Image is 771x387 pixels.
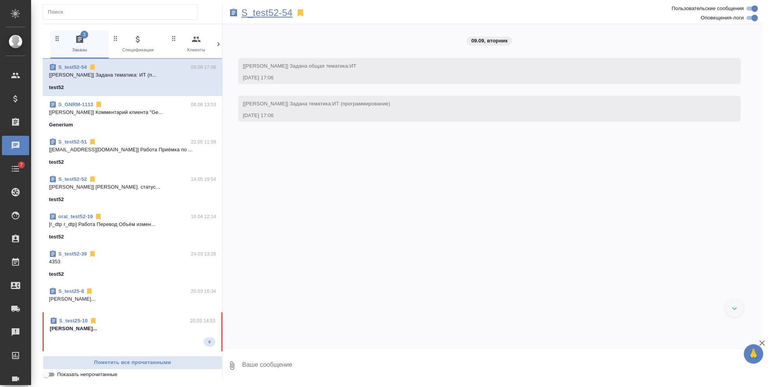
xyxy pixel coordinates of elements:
[58,176,87,182] a: S_test52-52
[58,288,84,294] a: S_test25-8
[170,35,222,54] span: Клиенты
[190,317,215,325] p: 20.03 14:53
[80,31,88,39] span: 3
[672,5,744,12] span: Пользовательские сообщения
[58,64,87,70] a: S_test52-54
[89,138,96,146] svg: Отписаться
[191,287,216,295] p: 20.03 16:34
[49,121,73,129] p: Generium
[43,171,222,208] div: S_test52-5214.05 19:54[[PERSON_NAME]] [PERSON_NAME]. статус...test52
[43,356,222,369] button: Пометить все прочитанными
[49,221,216,228] p: [r_dtp r_dtp] Работа Перевод Объём измен...
[191,250,216,258] p: 24.03 13:26
[54,35,106,54] span: Заказы
[58,102,93,107] a: S_GNRM-1113
[89,63,96,71] svg: Отписаться
[49,233,64,241] p: test52
[89,175,96,183] svg: Отписаться
[58,139,87,145] a: S_test52-51
[744,344,763,364] button: 🙏
[59,318,88,324] a: S_test25-10
[48,7,197,18] input: Поиск
[191,63,216,71] p: 09.09 17:06
[747,346,760,362] span: 🙏
[85,287,93,295] svg: Отписаться
[43,133,222,171] div: S_test52-5122.05 11:59[[EMAIL_ADDRESS][DOMAIN_NAME]] Работа Приёмка по ...test52
[191,101,216,109] p: 08.08 13:53
[47,358,218,367] span: Пометить все прочитанными
[243,101,390,107] span: [[PERSON_NAME]] Задана тематика:
[112,35,164,54] span: Спецификации
[49,270,64,278] p: test52
[332,101,390,107] span: ИТ (программирование)
[49,84,64,91] p: test52
[89,317,97,325] svg: Отписаться
[43,96,222,133] div: S_GNRM-111308.08 13:53[[PERSON_NAME]] Комментарий клиента "Ge...Generium
[49,109,216,116] p: [[PERSON_NAME]] Комментарий клиента "Ge...
[43,245,222,283] div: S_test52-3924.03 13:264353test52
[241,9,293,17] a: S_test52-54
[89,250,96,258] svg: Отписаться
[49,183,216,191] p: [[PERSON_NAME]] [PERSON_NAME]. статус...
[49,71,216,79] p: [[PERSON_NAME]] Задана тематика: ИТ (п...
[43,312,222,351] div: S_test25-1020.03 14:53[PERSON_NAME]...4
[191,138,216,146] p: 22.05 11:59
[701,14,744,22] span: Оповещения-логи
[94,213,102,221] svg: Отписаться
[49,258,216,266] p: 4353
[112,35,119,42] svg: Зажми и перетащи, чтобы поменять порядок вкладок
[50,325,215,333] p: [PERSON_NAME]...
[43,208,222,245] div: oral_test52-1916.04 12:14[r_dtp r_dtp] Работа Перевод Объём измен...test52
[471,37,508,45] p: 09.09, вторник
[49,295,216,303] p: [PERSON_NAME]...
[95,101,103,109] svg: Отписаться
[58,214,93,219] a: oral_test52-19
[57,371,117,378] span: Показать непрочитанные
[243,63,356,69] span: [[PERSON_NAME]] Задана общая тематика:
[43,59,222,96] div: S_test52-5409.09 17:06[[PERSON_NAME]] Задана тематика: ИТ (п...test52
[54,35,61,42] svg: Зажми и перетащи, чтобы поменять порядок вкладок
[49,158,64,166] p: test52
[191,213,216,221] p: 16.04 12:14
[49,196,64,203] p: test52
[349,63,356,69] span: ИТ
[243,112,713,119] div: [DATE] 17:06
[43,283,222,312] div: S_test25-820.03 16:34[PERSON_NAME]...
[15,161,27,169] span: 7
[191,175,216,183] p: 14.05 19:54
[2,159,29,179] a: 7
[49,146,216,154] p: [[EMAIL_ADDRESS][DOMAIN_NAME]] Работа Приёмка по ...
[58,251,87,257] a: S_test52-39
[243,74,713,82] div: [DATE] 17:06
[204,338,215,346] span: 4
